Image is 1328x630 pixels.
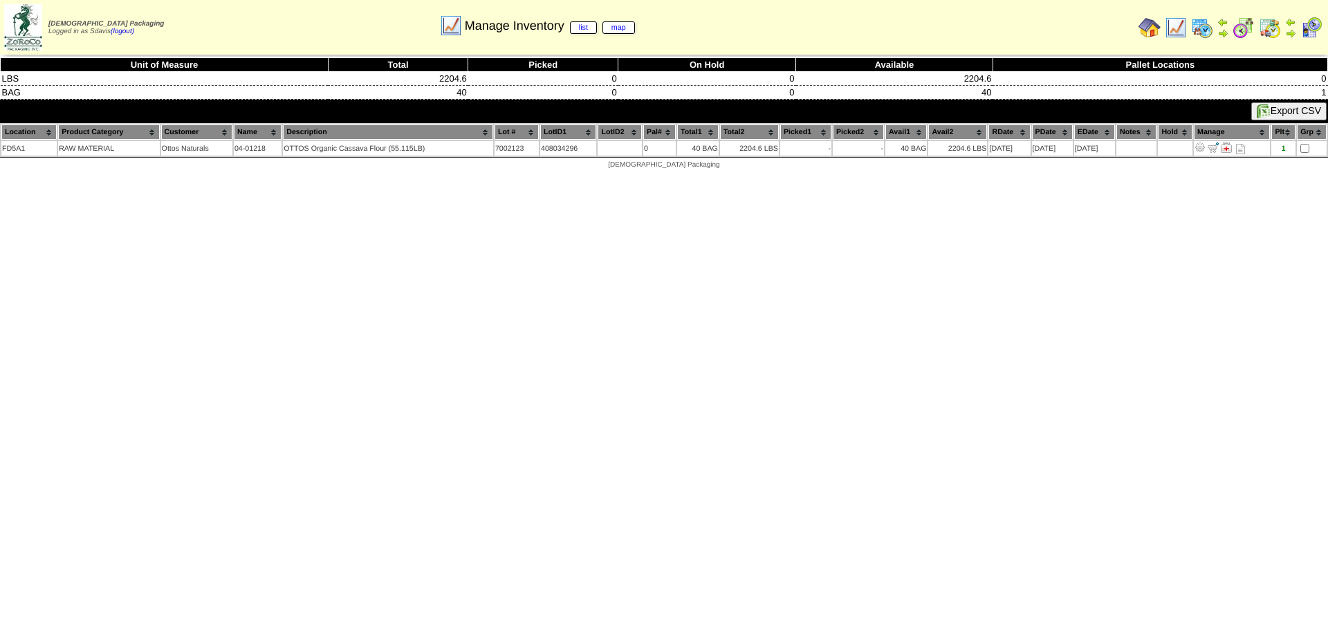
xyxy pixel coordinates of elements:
[1158,124,1192,140] th: Hold
[468,86,618,100] td: 0
[1,86,329,100] td: BAG
[1251,102,1327,120] button: Export CSV
[328,72,468,86] td: 2204.6
[1208,142,1219,153] img: Move
[780,124,831,140] th: Picked1
[677,141,719,156] td: 40 BAG
[608,161,719,169] span: [DEMOGRAPHIC_DATA] Packaging
[468,58,618,72] th: Picked
[1236,144,1245,154] i: Note
[328,58,468,72] th: Total
[161,141,232,156] td: Ottos Naturals
[111,28,134,35] a: (logout)
[1,72,329,86] td: LBS
[833,124,884,140] th: Picked2
[570,21,597,34] a: list
[1,124,57,140] th: Location
[928,124,987,140] th: Avail2
[885,124,927,140] th: Avail1
[540,141,597,156] td: 408034296
[283,141,493,156] td: OTTOS Organic Cassava Flour (55.115LB)
[1217,28,1228,39] img: arrowright.gif
[234,124,282,140] th: Name
[58,124,159,140] th: Product Category
[1032,141,1073,156] td: [DATE]
[796,72,993,86] td: 2204.6
[468,72,618,86] td: 0
[796,86,993,100] td: 40
[540,124,597,140] th: LotID1
[993,86,1327,100] td: 1
[1116,124,1156,140] th: Notes
[234,141,282,156] td: 04-01218
[4,4,42,50] img: zoroco-logo-small.webp
[48,20,164,35] span: Logged in as Sdavis
[618,86,796,100] td: 0
[993,58,1327,72] th: Pallet Locations
[48,20,164,28] span: [DEMOGRAPHIC_DATA] Packaging
[720,141,779,156] td: 2204.6 LBS
[1285,28,1296,39] img: arrowright.gif
[993,72,1327,86] td: 0
[1272,145,1295,153] div: 1
[618,58,796,72] th: On Hold
[1074,141,1115,156] td: [DATE]
[465,19,635,33] span: Manage Inventory
[1074,124,1115,140] th: EDate
[796,58,993,72] th: Available
[1195,142,1206,153] img: Adjust
[1297,124,1327,140] th: Grp
[1233,17,1255,39] img: calendarblend.gif
[161,124,232,140] th: Customer
[1138,17,1161,39] img: home.gif
[1221,142,1232,153] img: Manage Hold
[495,141,539,156] td: 7002123
[495,124,539,140] th: Lot #
[1257,104,1271,118] img: excel.gif
[58,141,159,156] td: RAW MATERIAL
[1032,124,1073,140] th: PDate
[1300,17,1322,39] img: calendarcustomer.gif
[643,124,676,140] th: Pal#
[780,141,831,156] td: -
[988,141,1030,156] td: [DATE]
[618,72,796,86] td: 0
[1165,17,1187,39] img: line_graph.gif
[598,124,642,140] th: LotID2
[328,86,468,100] td: 40
[833,141,884,156] td: -
[988,124,1030,140] th: RDate
[677,124,719,140] th: Total1
[1217,17,1228,28] img: arrowleft.gif
[1259,17,1281,39] img: calendarinout.gif
[440,15,462,37] img: line_graph.gif
[1271,124,1295,140] th: Plt
[928,141,987,156] td: 2204.6 LBS
[643,141,676,156] td: 0
[885,141,927,156] td: 40 BAG
[1194,124,1270,140] th: Manage
[1,141,57,156] td: FD5A1
[1191,17,1213,39] img: calendarprod.gif
[1,58,329,72] th: Unit of Measure
[602,21,635,34] a: map
[1285,17,1296,28] img: arrowleft.gif
[283,124,493,140] th: Description
[720,124,779,140] th: Total2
